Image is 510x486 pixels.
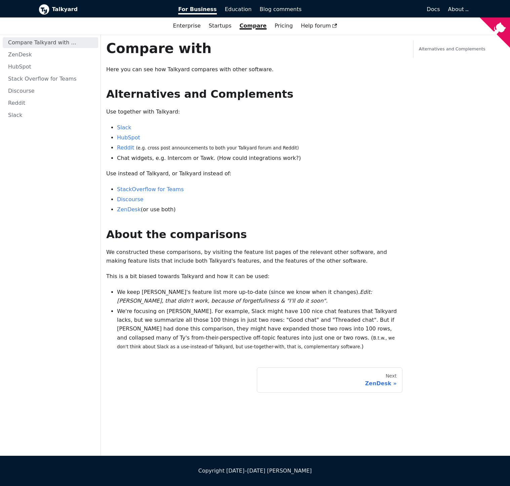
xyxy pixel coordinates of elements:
[106,228,402,241] h2: About the comparisons
[117,196,144,203] a: Discourse
[297,20,341,32] a: Help forum
[136,145,299,150] small: (e.g. cross post announcements to both your Talkyard forum and Reddit)
[240,23,267,29] a: Compare
[306,4,444,15] a: Docs
[106,40,402,57] h1: Compare with
[117,124,131,131] a: Slack
[106,367,402,393] nav: Docs pages navigation
[117,205,402,214] li: (or use both)
[263,373,396,379] div: Next
[169,20,205,32] a: Enterprise
[221,4,256,15] a: Education
[106,107,402,116] p: Use together with Talkyard:
[3,74,98,84] a: Stack Overflow for Teams
[106,87,402,101] h2: Alternatives and Complements
[205,20,236,32] a: Startups
[178,6,217,14] span: For Business
[263,380,396,387] div: ZenDesk
[106,248,402,266] p: We constructed these comparisons, by visiting the feature list pages of the relevant other softwa...
[106,65,402,74] p: Here you can see how Talkyard compares with other software.
[117,288,402,306] li: We keep [PERSON_NAME]'s feature list more up-to-date (since we know when it changes).
[448,6,468,12] a: About
[106,272,402,281] p: This is a bit biased towards Talkyard and how it can be used:
[256,4,306,15] a: Blog comments
[117,134,140,141] a: HubSpot
[117,154,402,163] li: Chat widgets, e.g. Intercom or Tawk. (How could integrations work?)
[3,37,98,48] a: Compare Talkyard with ...
[257,367,402,393] a: NextZenDesk
[3,110,98,121] a: Slack
[174,4,221,15] a: For Business
[117,186,184,192] a: StackOverflow for Teams
[39,4,49,15] img: Talkyard logo
[260,6,302,12] span: Blog comments
[52,5,169,14] b: Talkyard
[3,98,98,108] a: Reddit
[427,6,440,12] span: Docs
[3,49,98,60] a: ZenDesk
[419,46,485,51] a: Alternatives and Complements
[106,169,402,178] p: Use instead of Talkyard, or Talkyard instead of:
[225,6,252,12] span: Education
[271,20,297,32] a: Pricing
[3,86,98,96] a: Discourse
[3,61,98,72] a: HubSpot
[117,206,141,213] a: ZenDesk
[39,4,169,15] a: Talkyard logoTalkyard
[117,307,402,351] li: We're focusing on [PERSON_NAME]. For example, Slack might have 100 nice chat features that Talkya...
[39,467,472,475] div: Copyright [DATE]–[DATE] [PERSON_NAME]
[117,289,372,304] i: Edit: [PERSON_NAME], that didn't work, because of forgetfullness & "I'll do it soon".
[301,23,337,29] span: Help forum
[117,144,134,151] a: Reddit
